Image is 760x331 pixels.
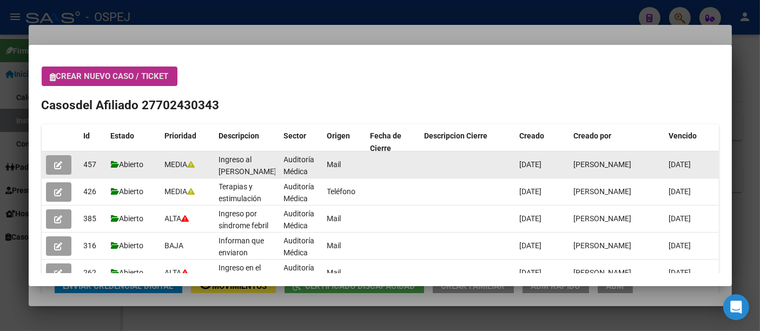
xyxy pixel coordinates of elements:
h2: Casos [42,96,719,115]
span: BAJA [165,241,184,250]
datatable-header-cell: Descripcion [215,124,280,160]
span: [DATE] [669,241,691,250]
datatable-header-cell: Prioridad [161,124,215,160]
datatable-header-cell: Fecha de Cierre [366,124,420,160]
span: Ingreso al [PERSON_NAME] por rotura de catéter. [219,155,277,201]
span: Abierto [111,214,144,223]
span: [DATE] [669,160,691,169]
span: 457 [84,160,97,169]
span: Vencido [669,131,697,140]
span: Mail [327,160,341,169]
span: del Afiliado 27702430343 [76,98,220,112]
span: [PERSON_NAME] [574,241,632,250]
button: Crear nuevo caso / ticket [42,67,177,86]
span: [PERSON_NAME] [574,214,632,223]
span: Abierto [111,241,144,250]
datatable-header-cell: Id [80,124,107,160]
datatable-header-cell: Descripcion Cierre [420,124,516,160]
span: [PERSON_NAME] [574,268,632,277]
span: Crear nuevo caso / ticket [50,71,169,81]
span: Abierto [111,160,144,169]
span: [DATE] [669,187,691,196]
span: Creado [520,131,545,140]
span: [DATE] [520,214,542,223]
span: 316 [84,241,97,250]
span: Mail [327,268,341,277]
span: Abierto [111,268,144,277]
span: Sector [284,131,307,140]
span: Abierto [111,187,144,196]
span: Creado por [574,131,612,140]
span: [PERSON_NAME] [574,187,632,196]
datatable-header-cell: Sector [280,124,323,160]
span: Mail [327,214,341,223]
datatable-header-cell: Vencido [665,124,719,160]
datatable-header-cell: Creado por [570,124,665,160]
span: Id [84,131,90,140]
span: Fecha de Cierre [371,131,402,153]
span: ALTA [165,214,189,223]
span: Ingreso en el [PERSON_NAME] por NEC y sospecha de [MEDICAL_DATA] [219,263,277,321]
span: Ingreso por síndrome febril [219,209,269,230]
span: ALTA [165,268,189,277]
span: Informan que enviaron muestras para [GEOGRAPHIC_DATA]. [219,236,294,282]
span: Mail [327,241,341,250]
span: Terapias y estimulación [219,182,262,203]
span: Prioridad [165,131,197,140]
span: [DATE] [520,187,542,196]
span: MEDIA [165,160,195,169]
span: Descripcion [219,131,260,140]
span: Auditoría Médica [284,155,315,176]
datatable-header-cell: Estado [107,124,161,160]
span: [DATE] [669,268,691,277]
span: Teléfono [327,187,356,196]
span: Descripcion Cierre [425,131,488,140]
span: Origen [327,131,351,140]
span: Auditoría Médica [284,263,315,284]
span: 385 [84,214,97,223]
span: [DATE] [669,214,691,223]
span: Auditoría Médica [284,236,315,257]
span: [DATE] [520,268,542,277]
span: MEDIA [165,187,195,196]
div: Open Intercom Messenger [723,294,749,320]
datatable-header-cell: Creado [516,124,570,160]
datatable-header-cell: Origen [323,124,366,160]
span: Auditoría Médica [284,182,315,203]
span: [DATE] [520,160,542,169]
span: [DATE] [520,241,542,250]
span: [PERSON_NAME] [574,160,632,169]
span: 426 [84,187,97,196]
span: 262 [84,268,97,277]
span: Auditoría Médica [284,209,315,230]
span: Estado [111,131,135,140]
